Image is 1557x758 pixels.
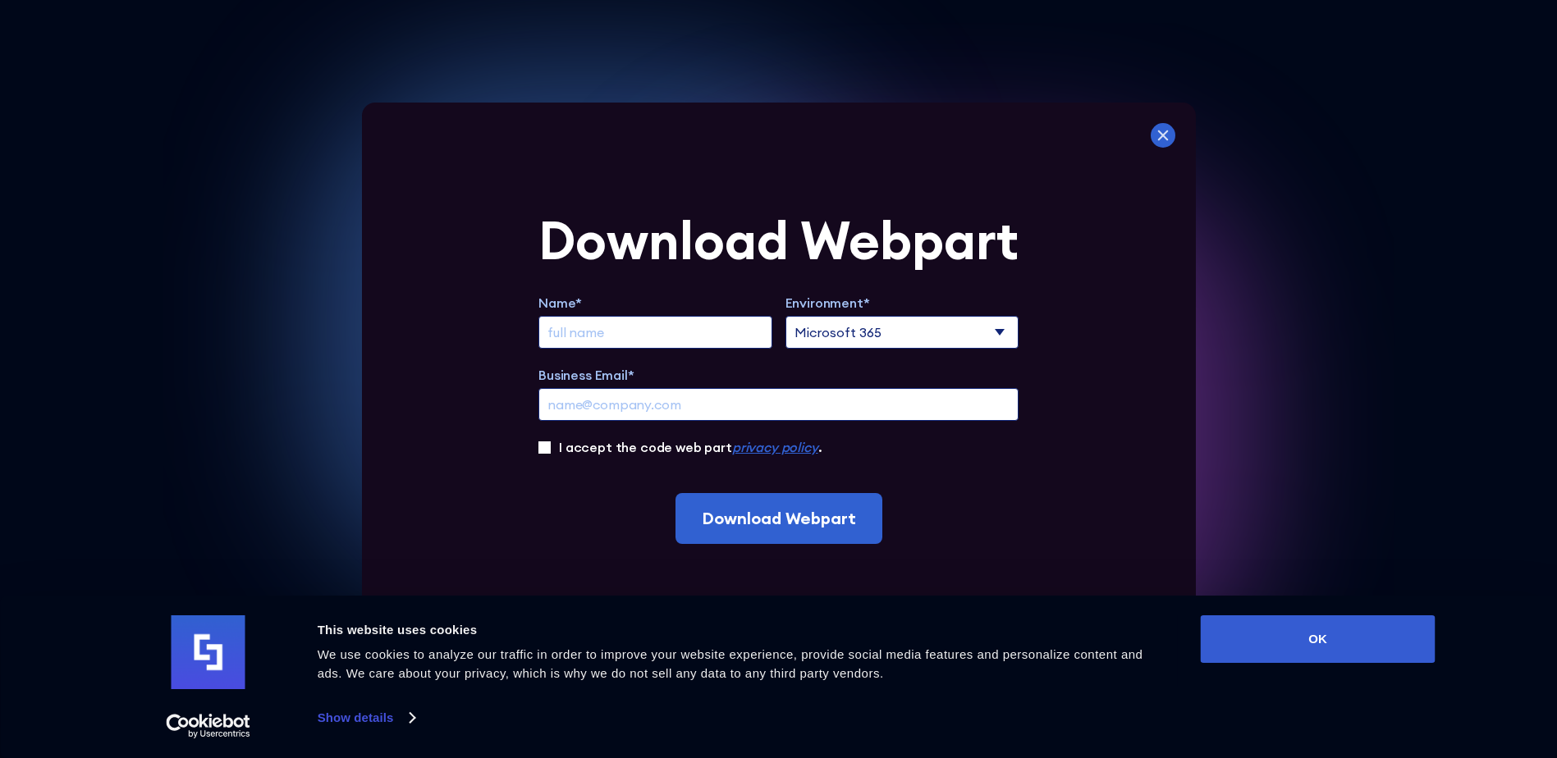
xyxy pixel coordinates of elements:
img: logo [172,615,245,689]
input: name@company.com [538,388,1019,421]
button: OK [1201,615,1436,663]
label: Business Email* [538,365,1019,385]
input: full name [538,316,772,349]
span: We use cookies to analyze our traffic in order to improve your website experience, provide social... [318,647,1143,680]
a: Usercentrics Cookiebot - opens in a new window [136,714,280,738]
input: Download Webpart [675,493,882,544]
div: This website uses cookies [318,620,1164,640]
label: Environment* [785,293,1019,313]
form: Extend Trial [538,214,1019,544]
label: Name* [538,293,772,313]
label: I accept the code web part . [559,437,822,457]
a: privacy policy [732,439,818,455]
a: Show details [318,705,414,730]
div: Download Webpart [538,214,1019,267]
